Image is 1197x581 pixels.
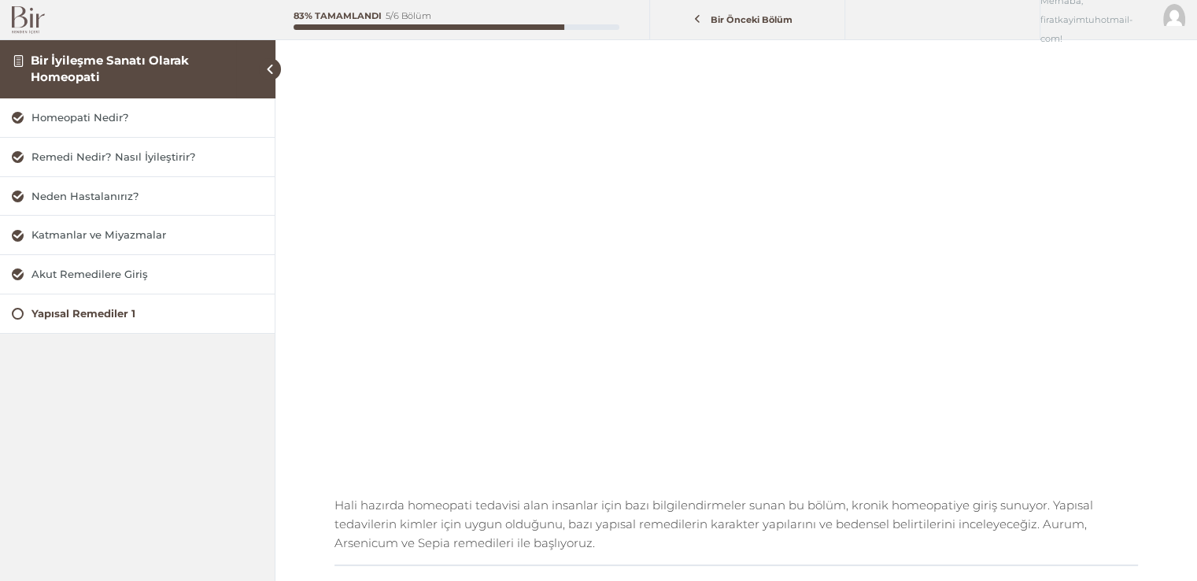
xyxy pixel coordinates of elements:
a: Remedi Nedir? Nasıl İyileştirir? [12,150,263,165]
div: 5/6 Bölüm [386,12,431,20]
a: Bir İyileşme Sanatı Olarak Homeopati [31,53,189,83]
a: Katmanlar ve Miyazmalar [12,228,263,242]
div: Homeopati Nedir? [31,110,263,125]
span: Bir Önceki Bölüm [701,14,801,25]
div: Remedi Nedir? Nasıl İyileştirir? [31,150,263,165]
div: Neden Hastalanırız? [31,189,263,204]
div: Katmanlar ve Miyazmalar [31,228,263,242]
div: Akut Remedilere Giriş [31,267,263,282]
div: 83% Tamamlandı [294,12,382,20]
a: Yapısal Remediler 1 [12,306,263,321]
a: Neden Hastalanırız? [12,189,263,204]
a: Bir Önceki Bölüm [654,6,840,35]
div: Hali hazırda homeopati tedavisi alan insanlar için bazı bilgilendirmeler sunan bu bölüm, kronik h... [334,496,1138,553]
a: Homeopati Nedir? [12,110,263,125]
img: Bir Logo [12,6,45,34]
a: Akut Remedilere Giriş [12,267,263,282]
div: Yapısal Remediler 1 [31,306,263,321]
